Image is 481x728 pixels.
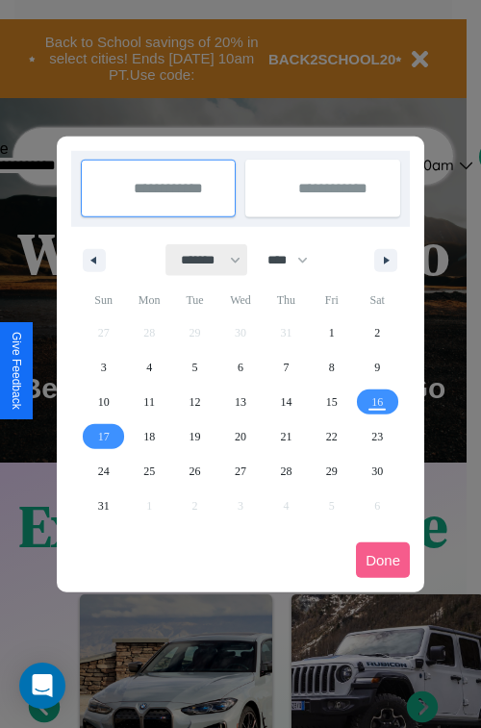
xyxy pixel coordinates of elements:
[126,350,171,385] button: 4
[98,385,110,419] span: 10
[264,419,309,454] button: 21
[98,489,110,523] span: 31
[355,454,400,489] button: 30
[355,419,400,454] button: 23
[355,315,400,350] button: 2
[172,350,217,385] button: 5
[235,454,246,489] span: 27
[264,454,309,489] button: 28
[356,542,410,578] button: Done
[81,385,126,419] button: 10
[355,385,400,419] button: 16
[101,350,107,385] span: 3
[235,419,246,454] span: 20
[172,385,217,419] button: 12
[217,350,263,385] button: 6
[309,419,354,454] button: 22
[309,285,354,315] span: Fri
[126,454,171,489] button: 25
[146,350,152,385] span: 4
[264,350,309,385] button: 7
[190,385,201,419] span: 12
[355,285,400,315] span: Sat
[374,350,380,385] span: 9
[280,419,291,454] span: 21
[172,454,217,489] button: 26
[81,285,126,315] span: Sun
[371,419,383,454] span: 23
[309,315,354,350] button: 1
[309,385,354,419] button: 15
[126,419,171,454] button: 18
[309,350,354,385] button: 8
[374,315,380,350] span: 2
[81,489,126,523] button: 31
[309,454,354,489] button: 29
[264,385,309,419] button: 14
[172,419,217,454] button: 19
[19,663,65,709] div: Open Intercom Messenger
[329,315,335,350] span: 1
[81,419,126,454] button: 17
[126,385,171,419] button: 11
[355,350,400,385] button: 9
[81,350,126,385] button: 3
[235,385,246,419] span: 13
[326,385,338,419] span: 15
[172,285,217,315] span: Tue
[98,419,110,454] span: 17
[192,350,198,385] span: 5
[98,454,110,489] span: 24
[10,332,23,410] div: Give Feedback
[264,285,309,315] span: Thu
[238,350,243,385] span: 6
[371,385,383,419] span: 16
[190,454,201,489] span: 26
[329,350,335,385] span: 8
[280,385,291,419] span: 14
[326,419,338,454] span: 22
[126,285,171,315] span: Mon
[143,419,155,454] span: 18
[217,454,263,489] button: 27
[217,285,263,315] span: Wed
[217,419,263,454] button: 20
[283,350,289,385] span: 7
[217,385,263,419] button: 13
[326,454,338,489] span: 29
[371,454,383,489] span: 30
[190,419,201,454] span: 19
[81,454,126,489] button: 24
[143,385,155,419] span: 11
[143,454,155,489] span: 25
[280,454,291,489] span: 28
